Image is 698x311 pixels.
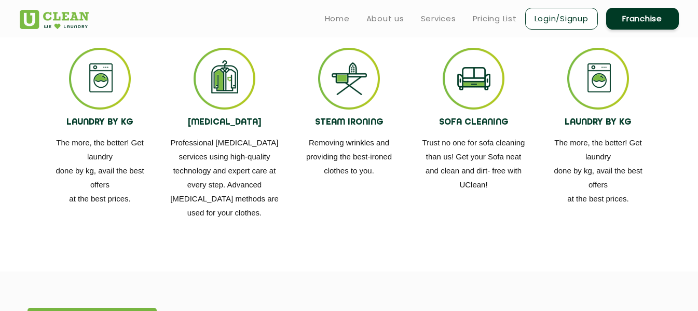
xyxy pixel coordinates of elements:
a: Home [325,12,350,25]
h4: [MEDICAL_DATA] [170,118,279,128]
a: Pricing List [473,12,517,25]
img: UClean Laundry and Dry Cleaning [20,10,89,29]
img: ss_icon_4.png [443,48,504,110]
a: Services [421,12,456,25]
p: Removing wrinkles and providing the best-ironed clothes to you. [295,136,404,178]
a: Franchise [606,8,679,30]
img: ss_icon_1.png [69,48,131,110]
img: ss_icon_3.png [318,48,380,110]
p: The more, the better! Get laundry done by kg, avail the best offers at the best prices. [544,136,653,206]
p: Trust no one for sofa cleaning than us! Get your Sofa neat and clean and dirt- free with UClean! [419,136,528,192]
img: ss_icon_2.png [194,48,255,110]
p: The more, the better! Get laundry done by kg, avail the best offers at the best prices. [46,136,155,206]
p: Professional [MEDICAL_DATA] services using high-quality technology and expert care at every step.... [170,136,279,220]
h4: LAUNDRY BY KG [46,118,155,128]
a: About us [366,12,404,25]
img: ss_icon_1.png [567,48,629,110]
a: Login/Signup [525,8,598,30]
h4: LAUNDRY BY KG [544,118,653,128]
h4: STEAM IRONING [295,118,404,128]
h4: SOFA CLEANING [419,118,528,128]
